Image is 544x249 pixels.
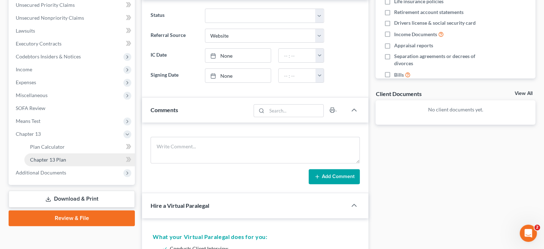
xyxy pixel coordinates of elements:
[534,225,540,230] span: 2
[147,48,201,63] label: IC Date
[394,9,464,16] span: Retirement account statements
[376,90,421,97] div: Client Documents
[10,11,135,24] a: Unsecured Nonpriority Claims
[16,66,32,72] span: Income
[279,69,316,82] input: -- : --
[16,79,36,85] span: Expenses
[16,169,66,176] span: Additional Documents
[520,225,537,242] iframe: Intercom live chat
[515,91,533,96] a: View All
[394,71,404,78] span: Bills
[151,202,209,209] span: Hire a Virtual Paralegal
[30,144,65,150] span: Plan Calculator
[16,28,35,34] span: Lawsuits
[147,68,201,83] label: Signing Date
[24,153,135,166] a: Chapter 13 Plan
[381,106,530,113] p: No client documents yet.
[16,118,40,124] span: Means Test
[16,40,62,47] span: Executory Contracts
[10,102,135,115] a: SOFA Review
[394,19,476,27] span: Drivers license & social security card
[147,9,201,23] label: Status
[10,37,135,50] a: Executory Contracts
[309,169,360,184] button: Add Comment
[16,53,81,59] span: Codebtors Insiders & Notices
[30,157,66,163] span: Chapter 13 Plan
[16,92,48,98] span: Miscellaneous
[24,140,135,153] a: Plan Calculator
[394,42,433,49] span: Appraisal reports
[147,29,201,43] label: Referral Source
[205,69,271,82] a: None
[10,24,135,37] a: Lawsuits
[9,210,135,226] a: Review & File
[16,2,75,8] span: Unsecured Priority Claims
[151,106,178,113] span: Comments
[394,31,437,38] span: Income Documents
[16,105,45,111] span: SOFA Review
[16,15,84,21] span: Unsecured Nonpriority Claims
[267,105,324,117] input: Search...
[9,191,135,207] a: Download & Print
[153,233,358,241] h5: What your Virtual Paralegal does for you:
[16,131,41,137] span: Chapter 13
[279,49,316,62] input: -- : --
[394,53,489,67] span: Separation agreements or decrees of divorces
[205,49,271,62] a: None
